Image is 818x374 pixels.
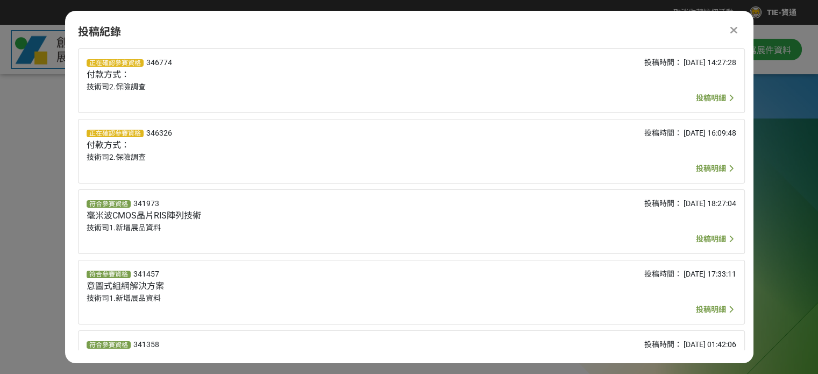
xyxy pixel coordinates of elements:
span: 346774 [146,58,172,67]
span: 投稿時間： [DATE] 18:27:04 [644,199,736,208]
span: 投稿時間： [DATE] 16:09:48 [644,129,736,137]
span: 投稿明細 [696,164,726,173]
span: 符合參賽資格 [87,271,131,278]
span: 投稿明細 [696,305,726,314]
span: 341973 [133,199,159,208]
span: 填寫展件資料 [739,43,791,56]
img: Logo [15,33,162,66]
span: 付款方式： [87,140,130,150]
span: 341457 [133,270,159,278]
span: 付款方式： [87,69,130,80]
span: 341358 [133,340,159,349]
span: 正在確認參賽資格 [87,130,144,137]
span: 技術司1.新增展品資料 [87,294,161,302]
span: 346326 [146,129,172,137]
span: 取消收藏這個活動 [673,8,734,17]
span: 技術司1.新增展品資料 [87,223,161,232]
span: 毫米波CMOS晶片RIS陣列技術 [87,210,201,221]
span: 技術司2.保險調查 [87,82,146,91]
span: 符合參賽資格 [87,341,131,349]
span: 投稿時間： [DATE] 01:42:06 [644,340,736,349]
span: 投稿明細 [696,94,726,102]
span: 正在確認參賽資格 [87,59,144,67]
span: 技術司2.保險調查 [87,153,146,161]
span: 意圖式組網解決方案 [87,281,164,291]
button: 填寫展件資料 [729,39,802,60]
span: 投稿明細 [696,235,726,243]
span: 投稿時間： [DATE] 17:33:11 [644,270,736,278]
span: 符合參賽資格 [87,200,131,208]
div: 投稿紀錄 [78,24,741,40]
span: 投稿時間： [DATE] 14:27:28 [644,58,736,67]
